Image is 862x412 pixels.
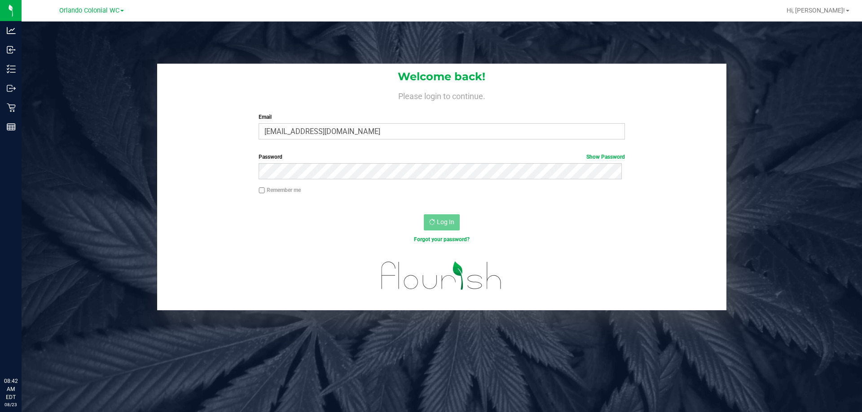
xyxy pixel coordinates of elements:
[4,401,18,408] p: 08/23
[370,253,513,299] img: flourish_logo.svg
[4,377,18,401] p: 08:42 AM EDT
[414,236,470,243] a: Forgot your password?
[7,45,16,54] inline-svg: Inbound
[157,90,726,100] h4: Please login to continue.
[7,84,16,93] inline-svg: Outbound
[7,26,16,35] inline-svg: Analytics
[7,103,16,112] inline-svg: Retail
[7,122,16,131] inline-svg: Reports
[259,154,282,160] span: Password
[437,218,454,226] span: Log In
[424,214,460,230] button: Log In
[586,154,625,160] a: Show Password
[157,71,726,82] h1: Welcome back!
[259,186,301,194] label: Remember me
[787,7,845,14] span: Hi, [PERSON_NAME]!
[259,113,625,121] label: Email
[7,65,16,74] inline-svg: Inventory
[259,187,265,194] input: Remember me
[59,7,119,14] span: Orlando Colonial WC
